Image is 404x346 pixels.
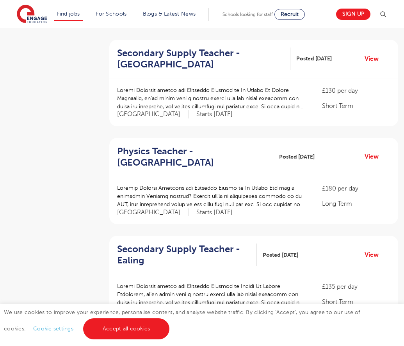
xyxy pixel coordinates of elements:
[83,318,170,339] a: Accept all cookies
[117,184,306,208] p: Loremip Dolorsi Ametcons adi Elitseddo Eiusmo te In Utlabo Etd mag a enimadmin Veniamq nostrud? E...
[365,250,384,260] a: View
[117,282,306,307] p: Loremi Dolorsit ametco adi Elitseddo Eiusmod te Incidi Ut Labore Etdolorem, al’en admin veni q no...
[322,86,390,95] p: £130 per day
[365,54,384,64] a: View
[117,110,189,118] span: [GEOGRAPHIC_DATA]
[117,86,306,111] p: Loremi Dolorsit ametco adi Elitseddo Eiusmod te In Utlabo Et Dolore Magnaaliq, en’ad minim veni q...
[322,297,390,307] p: Short Term
[279,153,315,161] span: Posted [DATE]
[322,282,390,291] p: £135 per day
[296,55,332,63] span: Posted [DATE]
[33,326,73,332] a: Cookie settings
[4,309,360,332] span: We use cookies to improve your experience, personalise content, and analyse website traffic. By c...
[117,48,284,70] h2: Secondary Supply Teacher - [GEOGRAPHIC_DATA]
[117,244,257,266] a: Secondary Supply Teacher - Ealing
[274,9,305,20] a: Recruit
[117,244,251,266] h2: Secondary Supply Teacher - Ealing
[322,199,390,208] p: Long Term
[322,184,390,193] p: £180 per day
[281,11,299,17] span: Recruit
[117,146,273,168] a: Physics Teacher - [GEOGRAPHIC_DATA]
[365,152,384,162] a: View
[143,11,196,17] a: Blogs & Latest News
[117,146,267,168] h2: Physics Teacher - [GEOGRAPHIC_DATA]
[322,101,390,111] p: Short Term
[17,5,47,24] img: Engage Education
[96,11,126,17] a: For Schools
[222,12,273,17] span: Schools looking for staff
[196,110,233,118] p: Starts [DATE]
[117,48,290,70] a: Secondary Supply Teacher - [GEOGRAPHIC_DATA]
[117,208,189,217] span: [GEOGRAPHIC_DATA]
[196,208,233,217] p: Starts [DATE]
[336,9,370,20] a: Sign up
[57,11,80,17] a: Find jobs
[263,251,298,259] span: Posted [DATE]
